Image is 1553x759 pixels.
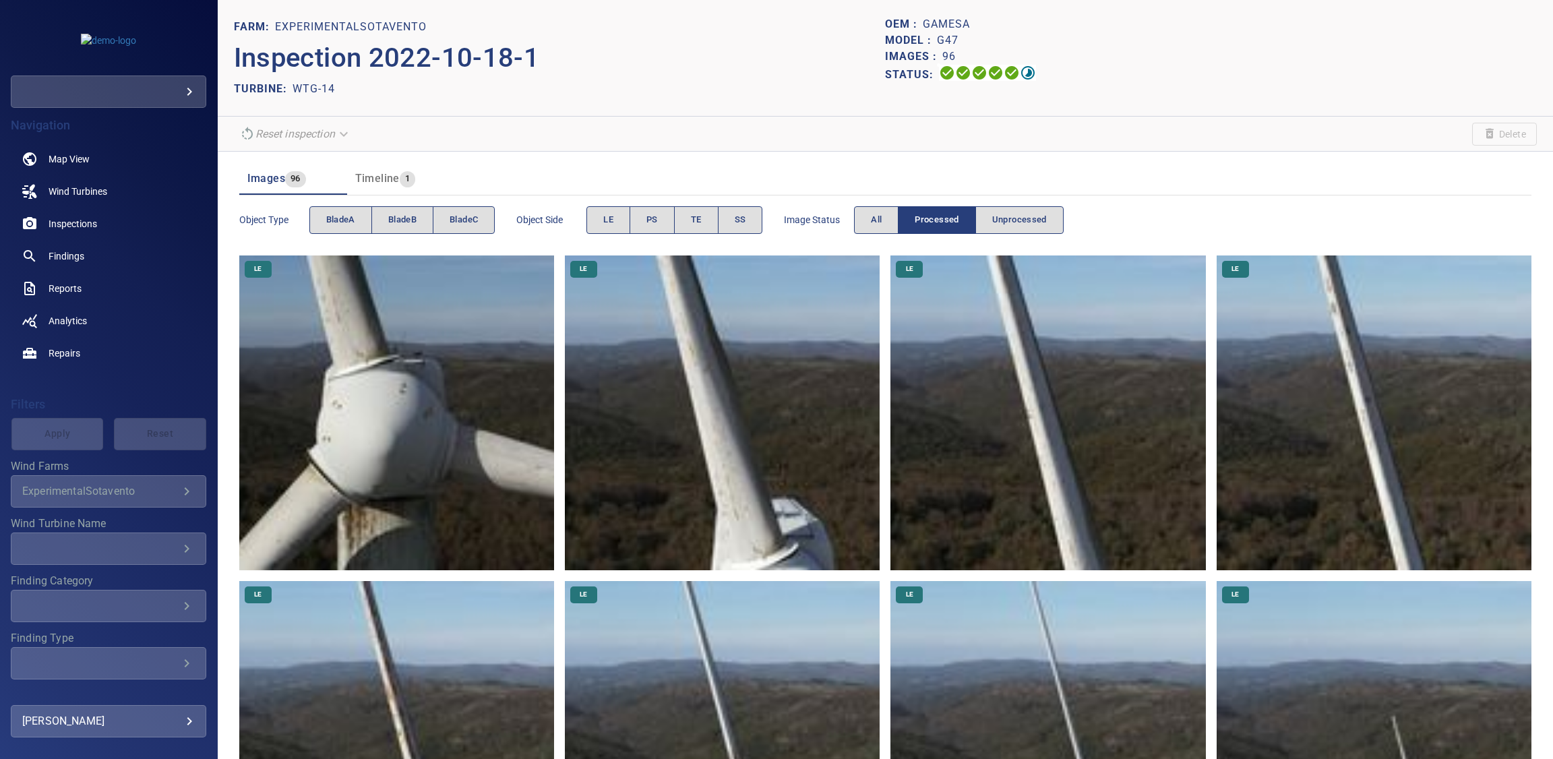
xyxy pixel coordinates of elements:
[11,633,206,644] label: Finding Type
[11,398,206,411] h4: Filters
[898,264,921,274] span: LE
[854,206,1064,234] div: imageStatus
[355,172,400,185] span: Timeline
[586,206,762,234] div: objectSide
[603,212,613,228] span: LE
[854,206,899,234] button: All
[691,212,702,228] span: TE
[234,19,275,35] p: FARM:
[11,75,206,108] div: demo
[885,16,923,32] p: OEM :
[255,127,335,140] em: Reset inspection
[923,16,970,32] p: Gamesa
[885,32,937,49] p: Model :
[326,212,355,228] span: bladeA
[516,213,586,226] span: Object Side
[646,212,658,228] span: PS
[572,264,595,274] span: LE
[11,647,206,679] div: Finding Type
[1472,123,1537,146] span: Unable to delete the inspection due to its current status
[11,272,206,305] a: reports noActive
[247,172,285,185] span: Images
[49,152,90,166] span: Map View
[22,485,179,497] div: ExperimentalSotavento
[992,212,1047,228] span: Unprocessed
[1004,65,1020,81] svg: Matching 100%
[49,217,97,231] span: Inspections
[234,38,886,78] p: Inspection 2022-10-18-1
[11,461,206,472] label: Wind Farms
[871,212,882,228] span: All
[898,590,921,599] span: LE
[234,122,357,146] div: Reset inspection
[22,710,195,732] div: [PERSON_NAME]
[81,34,136,47] img: demo-logo
[898,206,975,234] button: Processed
[1223,264,1247,274] span: LE
[11,305,206,337] a: analytics noActive
[246,590,270,599] span: LE
[586,206,630,234] button: LE
[309,206,372,234] button: bladeA
[718,206,763,234] button: SS
[49,314,87,328] span: Analytics
[285,171,306,187] span: 96
[987,65,1004,81] svg: ML Processing 100%
[293,81,335,97] p: WTG-14
[49,346,80,360] span: Repairs
[885,49,942,65] p: Images :
[388,212,417,228] span: bladeB
[49,249,84,263] span: Findings
[885,65,939,84] p: Status:
[572,590,595,599] span: LE
[11,119,206,132] h4: Navigation
[975,206,1064,234] button: Unprocessed
[234,81,293,97] p: TURBINE:
[11,337,206,369] a: repairs noActive
[371,206,433,234] button: bladeB
[11,590,206,622] div: Finding Category
[49,282,82,295] span: Reports
[971,65,987,81] svg: Selecting 100%
[239,213,309,226] span: Object type
[11,208,206,240] a: inspections noActive
[915,212,958,228] span: Processed
[11,518,206,529] label: Wind Turbine Name
[11,175,206,208] a: windturbines noActive
[784,213,854,226] span: Image Status
[11,240,206,272] a: findings noActive
[735,212,746,228] span: SS
[309,206,495,234] div: objectType
[11,143,206,175] a: map noActive
[939,65,955,81] svg: Uploading 100%
[234,122,357,146] div: Unable to reset the inspection due to its current status
[49,185,107,198] span: Wind Turbines
[630,206,675,234] button: PS
[1223,590,1247,599] span: LE
[1020,65,1036,81] svg: Classification 99%
[246,264,270,274] span: LE
[400,171,415,187] span: 1
[674,206,719,234] button: TE
[275,19,427,35] p: ExperimentalSotavento
[450,212,478,228] span: bladeC
[11,576,206,586] label: Finding Category
[955,65,971,81] svg: Data Formatted 100%
[11,475,206,508] div: Wind Farms
[942,49,956,65] p: 96
[11,533,206,565] div: Wind Turbine Name
[433,206,495,234] button: bladeC
[937,32,958,49] p: G47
